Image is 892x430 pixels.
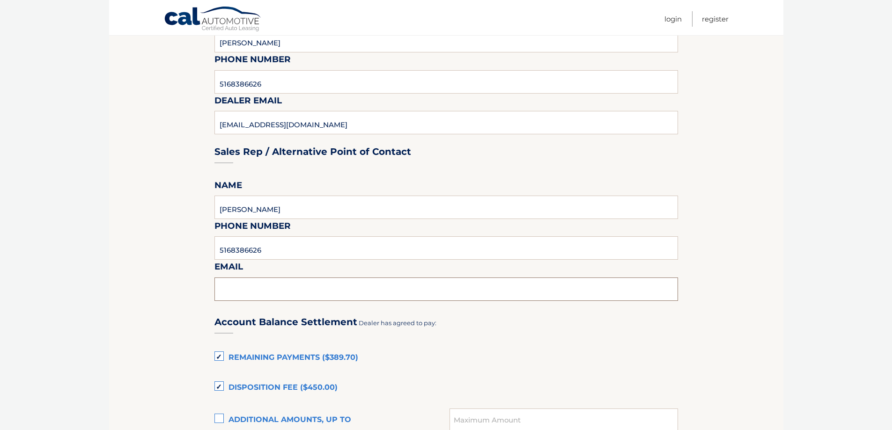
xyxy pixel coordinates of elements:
[702,11,729,27] a: Register
[214,260,243,277] label: Email
[164,6,262,33] a: Cal Automotive
[359,319,436,327] span: Dealer has agreed to pay:
[214,379,678,397] label: Disposition Fee ($450.00)
[214,52,291,70] label: Phone Number
[214,178,242,196] label: Name
[214,146,411,158] h3: Sales Rep / Alternative Point of Contact
[664,11,682,27] a: Login
[214,349,678,367] label: Remaining Payments ($389.70)
[214,219,291,236] label: Phone Number
[214,411,450,430] label: Additional amounts, up to
[214,316,357,328] h3: Account Balance Settlement
[214,94,282,111] label: Dealer Email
